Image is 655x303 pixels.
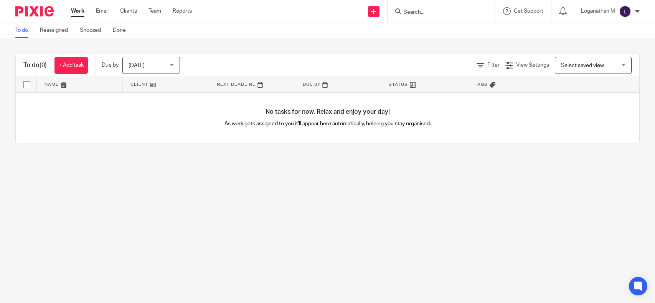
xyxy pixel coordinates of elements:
[403,9,472,16] input: Search
[54,57,88,74] a: + Add task
[581,7,615,15] p: Loganathan M
[15,23,34,38] a: To do
[172,120,483,128] p: As work gets assigned to you it'll appear here automatically, helping you stay organised.
[96,7,109,15] a: Email
[173,7,192,15] a: Reports
[40,62,47,68] span: (0)
[16,108,639,116] h4: No tasks for now. Relax and enjoy your day!
[129,63,145,68] span: [DATE]
[71,7,84,15] a: Work
[15,6,54,16] img: Pixie
[40,23,74,38] a: Reassigned
[516,62,549,68] span: View Settings
[487,62,500,68] span: Filter
[475,82,488,87] span: Tags
[23,61,47,69] h1: To do
[120,7,137,15] a: Clients
[514,8,543,14] span: Get Support
[561,63,604,68] span: Select saved view
[619,5,631,18] img: svg%3E
[102,61,119,69] p: Due by
[113,23,132,38] a: Done
[80,23,107,38] a: Snoozed
[148,7,161,15] a: Team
